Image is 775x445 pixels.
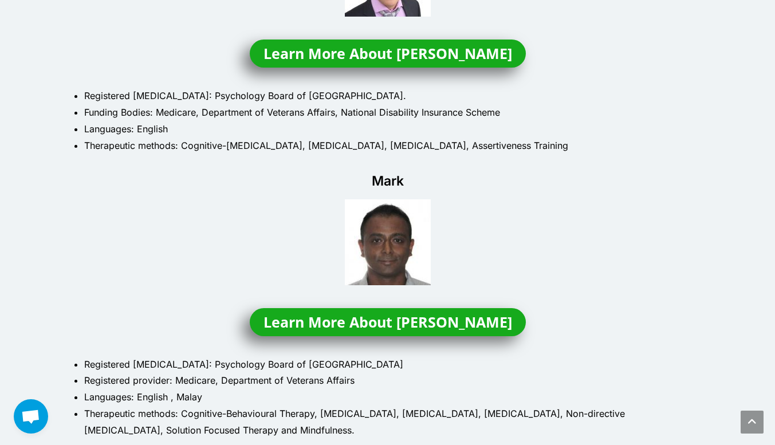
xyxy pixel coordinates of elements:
li: Therapeutic methods: Cognitive-Behavioural Therapy, [MEDICAL_DATA], [MEDICAL_DATA], [MEDICAL_DATA... [84,405,703,439]
li: Registered provider: Medicare, Department of Veterans Affairs [84,372,703,389]
span: Learn More About [PERSON_NAME] [263,315,512,329]
h1: Mark [73,175,703,188]
span: Learn More About [PERSON_NAME] [263,46,512,61]
li: Registered [MEDICAL_DATA]: Psychology Board of [GEOGRAPHIC_DATA]. [84,88,703,104]
a: Learn More About [PERSON_NAME] [250,40,526,68]
a: Scroll to the top of the page [741,411,764,434]
li: Therapeutic methods: Cognitive-[MEDICAL_DATA], [MEDICAL_DATA], [MEDICAL_DATA], Assertiveness Trai... [84,137,703,154]
a: Learn More About [PERSON_NAME] [250,308,526,336]
li: Funding Bodies: Medicare, Department of Veterans Affairs, National Disability Insurance Scheme [84,104,703,121]
img: Psychologist - Mark Dass [345,199,431,285]
li: Registered [MEDICAL_DATA]: Psychology Board of [GEOGRAPHIC_DATA] [84,356,703,373]
li: Languages: English [84,121,703,137]
li: Languages: English , Malay [84,389,703,405]
div: Open chat [14,399,48,434]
